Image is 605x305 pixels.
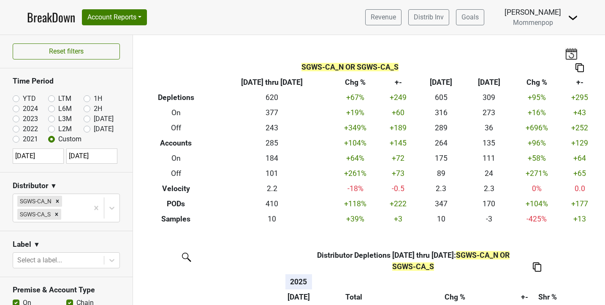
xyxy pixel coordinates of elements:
[417,151,465,166] td: 175
[561,75,599,90] th: +-
[94,124,114,134] label: [DATE]
[417,211,465,227] td: 10
[456,9,484,25] a: Goals
[285,274,312,289] th: 2025: activate to sort column ascending
[561,90,599,105] td: +295
[179,274,285,289] th: &nbsp;: activate to sort column ascending
[533,262,541,271] img: Copy to clipboard
[13,240,31,249] h3: Label
[561,151,599,166] td: +64
[13,77,120,86] h3: Time Period
[212,196,331,211] td: 410
[212,75,331,90] th: [DATE] thru [DATE]
[139,151,212,166] th: On
[331,151,379,166] td: +64 %
[66,148,117,164] input: YYYY-MM-DD
[13,43,120,59] button: Reset filters
[465,75,513,90] th: [DATE]
[94,94,102,104] label: 1H
[212,151,331,166] td: 184
[379,166,417,181] td: +73
[212,121,331,136] td: 243
[465,121,513,136] td: 36
[285,289,312,305] th: [DATE]
[17,209,52,220] div: SGWS-CA_S
[13,148,64,164] input: YYYY-MM-DD
[395,289,514,305] th: Chg %
[312,289,395,305] th: Total
[505,7,561,18] div: [PERSON_NAME]
[465,136,513,151] td: 135
[379,211,417,227] td: +3
[513,181,561,196] td: 0 %
[379,196,417,211] td: +222
[23,94,36,104] label: YTD
[312,274,395,289] th: &nbsp;: activate to sort column ascending
[561,121,599,136] td: +252
[139,196,212,211] th: PODs
[331,121,379,136] td: +349 %
[58,94,71,104] label: LTM
[50,181,57,191] span: ▼
[417,196,465,211] td: 347
[139,90,212,105] th: Depletions
[23,124,38,134] label: 2022
[535,274,560,289] th: &nbsp;: activate to sort column ascending
[27,8,75,26] a: BreakDown
[513,121,561,136] td: +696 %
[575,63,584,72] img: Copy to clipboard
[23,104,38,114] label: 2024
[417,121,465,136] td: 289
[331,166,379,181] td: +261 %
[513,166,561,181] td: +271 %
[82,9,147,25] button: Account Reports
[331,105,379,121] td: +19 %
[513,196,561,211] td: +104 %
[13,286,120,294] h3: Premise & Account Type
[23,114,38,124] label: 2023
[561,136,599,151] td: +129
[13,181,48,190] h3: Distributor
[561,105,599,121] td: +43
[513,90,561,105] td: +95 %
[331,211,379,227] td: +39 %
[465,196,513,211] td: 170
[33,240,40,250] span: ▼
[58,114,72,124] label: L3M
[465,105,513,121] td: 273
[417,75,465,90] th: [DATE]
[379,75,417,90] th: +-
[465,181,513,196] td: 2.3
[139,105,212,121] th: On
[212,136,331,151] td: 285
[212,90,331,105] td: 620
[561,196,599,211] td: +177
[331,136,379,151] td: +104 %
[408,9,449,25] a: Distrib Inv
[379,105,417,121] td: +60
[379,121,417,136] td: +189
[58,134,81,144] label: Custom
[94,114,114,124] label: [DATE]
[465,211,513,227] td: -3
[513,151,561,166] td: +58 %
[212,181,331,196] td: 2.2
[465,151,513,166] td: 111
[53,196,62,207] div: Remove SGWS-CA_N
[514,289,535,305] th: +-
[417,105,465,121] td: 316
[513,211,561,227] td: -425 %
[465,166,513,181] td: 24
[465,90,513,105] td: 309
[535,289,560,305] th: Shr %
[17,196,53,207] div: SGWS-CA_N
[395,274,514,289] th: &nbsp;: activate to sort column ascending
[513,105,561,121] td: +16 %
[139,136,212,151] th: Accounts
[561,211,599,227] td: +13
[301,63,399,71] span: SGWS-CA_N OR SGWS-CA_S
[379,151,417,166] td: +72
[513,19,553,27] span: Mommenpop
[139,211,212,227] th: Samples
[139,121,212,136] th: Off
